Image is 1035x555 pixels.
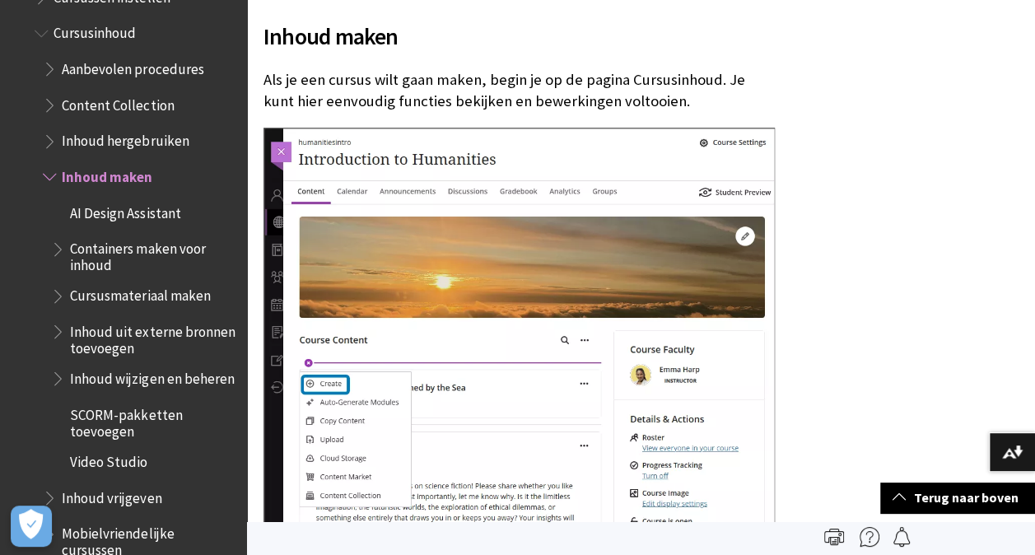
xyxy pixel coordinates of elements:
img: More help [860,527,879,547]
span: Cursusinhoud [54,20,136,42]
span: Inhoud hergebruiken [62,128,189,150]
span: Cursusmateriaal maken [70,282,210,305]
span: Video Studio [70,448,147,470]
span: Inhoud uit externe bronnen toevoegen [70,318,235,357]
span: AI Design Assistant [70,199,180,222]
img: Follow this page [892,527,911,547]
span: Inhoud maken [62,163,152,185]
button: Open Preferences [11,506,52,547]
span: Inhoud vrijgeven [62,484,161,506]
span: Containers maken voor inhoud [70,236,235,274]
span: Inhoud wijzigen en beheren [70,365,234,387]
span: Content Collection [62,91,174,114]
p: Als je een cursus wilt gaan maken, begin je op de pagina Cursusinhoud. Je kunt hier eenvoudig fun... [263,69,775,112]
img: Print [824,527,844,547]
span: SCORM-pakketten toevoegen [70,401,235,440]
a: Terug naar boven [880,483,1035,513]
span: Aanbevolen procedures [62,55,203,77]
